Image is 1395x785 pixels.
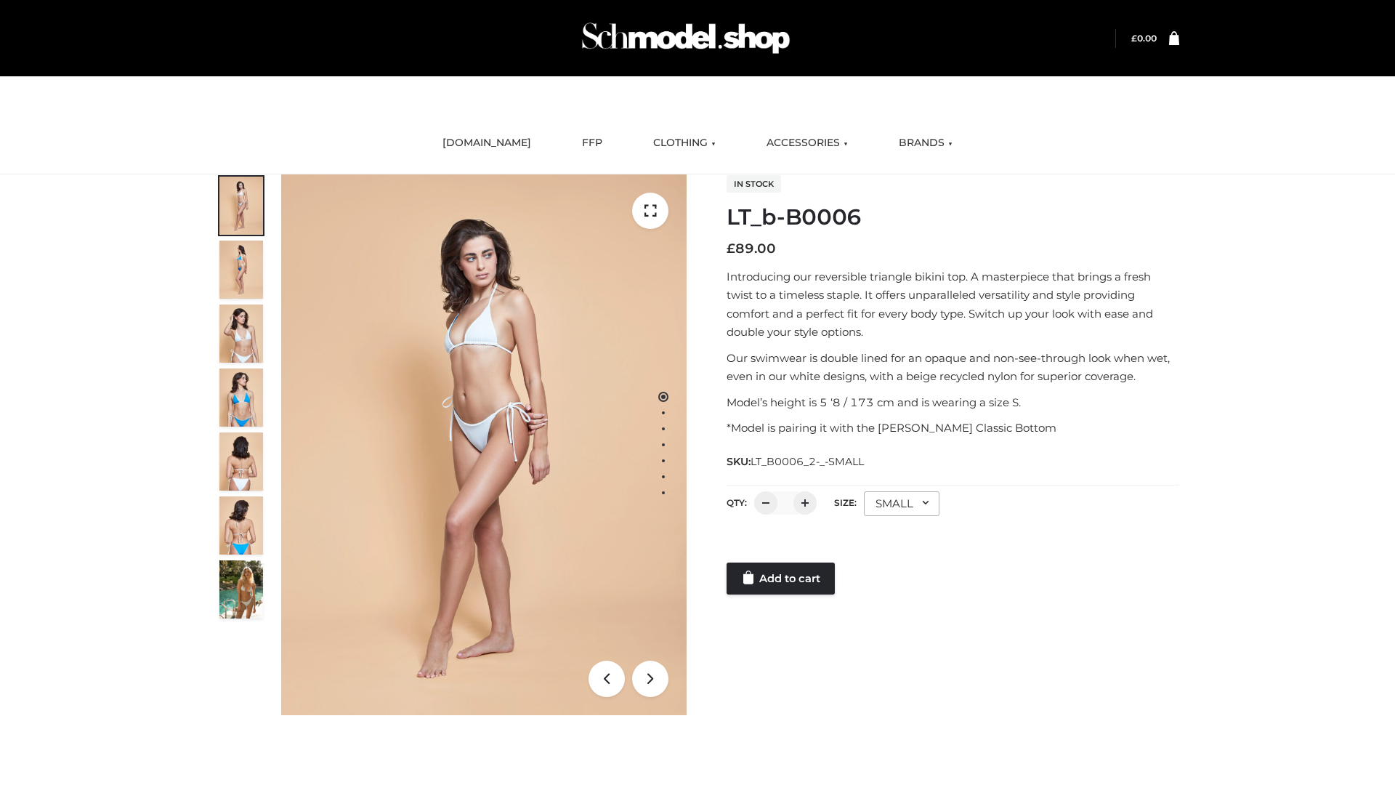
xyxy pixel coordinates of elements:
[727,349,1179,386] p: Our swimwear is double lined for an opaque and non-see-through look when wet, even in our white d...
[281,174,687,715] img: ArielClassicBikiniTop_CloudNine_AzureSky_OW114ECO_1
[219,177,263,235] img: ArielClassicBikiniTop_CloudNine_AzureSky_OW114ECO_1-scaled.jpg
[727,497,747,508] label: QTY:
[219,432,263,491] img: ArielClassicBikiniTop_CloudNine_AzureSky_OW114ECO_7-scaled.jpg
[219,241,263,299] img: ArielClassicBikiniTop_CloudNine_AzureSky_OW114ECO_2-scaled.jpg
[432,127,542,159] a: [DOMAIN_NAME]
[727,453,865,470] span: SKU:
[577,9,795,67] img: Schmodel Admin 964
[727,204,1179,230] h1: LT_b-B0006
[727,175,781,193] span: In stock
[888,127,963,159] a: BRANDS
[756,127,859,159] a: ACCESSORIES
[219,305,263,363] img: ArielClassicBikiniTop_CloudNine_AzureSky_OW114ECO_3-scaled.jpg
[219,369,263,427] img: ArielClassicBikiniTop_CloudNine_AzureSky_OW114ECO_4-scaled.jpg
[219,560,263,619] img: Arieltop_CloudNine_AzureSky2.jpg
[727,241,776,257] bdi: 89.00
[727,393,1179,412] p: Model’s height is 5 ‘8 / 173 cm and is wearing a size S.
[571,127,613,159] a: FFP
[834,497,857,508] label: Size:
[642,127,727,159] a: CLOTHING
[1131,33,1157,44] a: £0.00
[864,491,939,516] div: SMALL
[1131,33,1157,44] bdi: 0.00
[1131,33,1137,44] span: £
[727,267,1179,342] p: Introducing our reversible triangle bikini top. A masterpiece that brings a fresh twist to a time...
[727,563,835,595] a: Add to cart
[219,496,263,555] img: ArielClassicBikiniTop_CloudNine_AzureSky_OW114ECO_8-scaled.jpg
[727,241,735,257] span: £
[727,419,1179,438] p: *Model is pairing it with the [PERSON_NAME] Classic Bottom
[751,455,864,468] span: LT_B0006_2-_-SMALL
